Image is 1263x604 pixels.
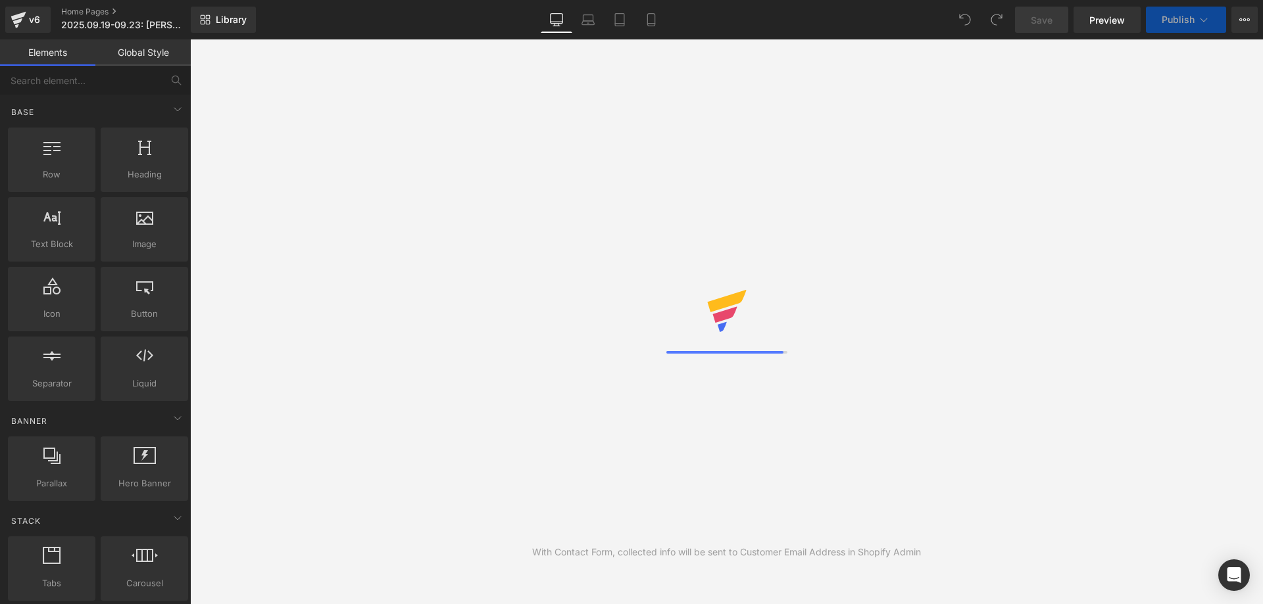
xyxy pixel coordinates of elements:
span: Text Block [12,237,91,251]
div: With Contact Form, collected info will be sent to Customer Email Address in Shopify Admin [532,545,921,559]
a: Tablet [604,7,635,33]
button: More [1231,7,1258,33]
span: Liquid [105,377,184,390]
span: Tabs [12,576,91,590]
span: Parallax [12,476,91,490]
button: Publish [1146,7,1226,33]
span: Icon [12,307,91,321]
span: Hero Banner [105,476,184,490]
span: Row [12,168,91,181]
span: Banner [10,415,49,427]
a: New Library [191,7,256,33]
a: Global Style [95,39,191,66]
span: Carousel [105,576,184,590]
span: 2025.09.19-09.23: [PERSON_NAME] 26th Anniversary Massive Sale [61,20,187,30]
span: Publish [1162,14,1195,25]
a: Home Pages [61,7,212,17]
div: Open Intercom Messenger [1218,559,1250,591]
div: v6 [26,11,43,28]
span: Stack [10,515,42,527]
span: Save [1031,13,1052,27]
span: Heading [105,168,184,181]
span: Base [10,106,36,118]
span: Preview [1089,13,1125,27]
a: Preview [1074,7,1141,33]
a: Laptop [572,7,604,33]
a: Mobile [635,7,667,33]
span: Button [105,307,184,321]
span: Library [216,14,247,26]
button: Undo [952,7,978,33]
button: Redo [983,7,1010,33]
span: Image [105,237,184,251]
span: Separator [12,377,91,390]
a: v6 [5,7,51,33]
a: Desktop [541,7,572,33]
